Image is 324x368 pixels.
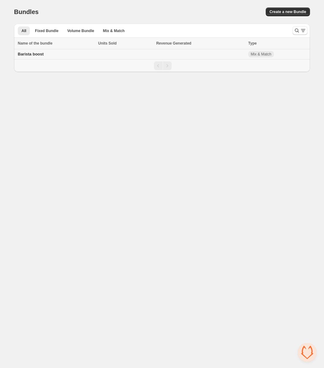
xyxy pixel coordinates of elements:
span: Fixed Bundle [35,28,58,33]
nav: Pagination [14,59,310,72]
div: Name of the bundle [18,40,94,46]
span: Volume Bundle [67,28,94,33]
h1: Bundles [14,8,39,16]
span: Create a new Bundle [269,9,306,14]
a: Open de chat [298,343,317,362]
span: Barista boost [18,52,44,56]
div: Type [248,40,306,46]
span: Revenue Generated [156,40,191,46]
button: Revenue Generated [156,40,198,46]
span: Mix & Match [251,52,271,57]
span: Units Sold [98,40,117,46]
button: Create a new Bundle [266,7,310,16]
button: Units Sold [98,40,123,46]
span: All [21,28,26,33]
button: Search and filter results [293,26,307,35]
span: Mix & Match [103,28,125,33]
